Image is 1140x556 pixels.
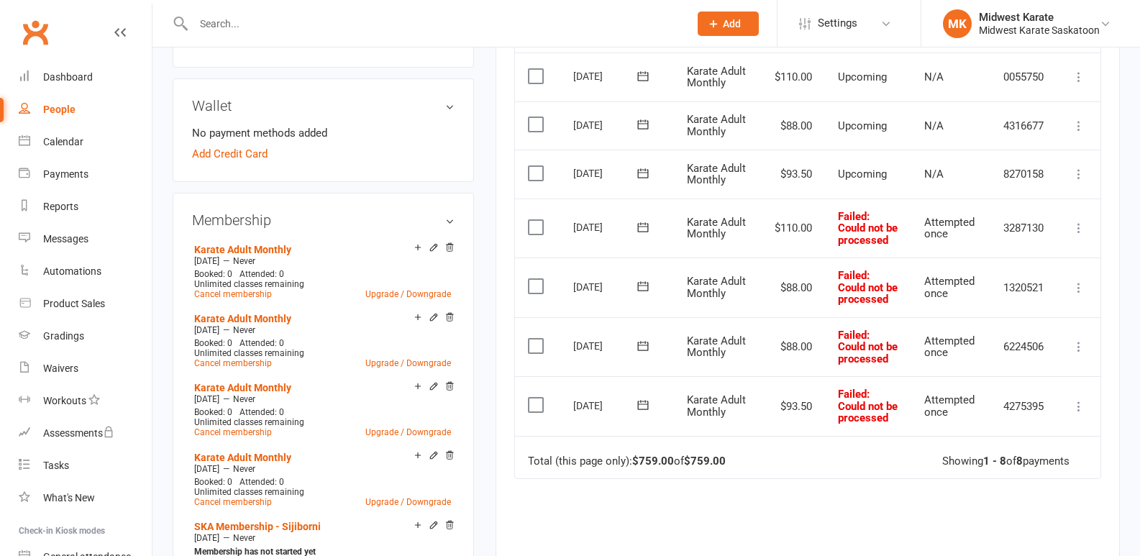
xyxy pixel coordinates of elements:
[762,53,825,101] td: $110.00
[687,65,746,90] span: Karate Adult Monthly
[194,417,304,427] span: Unlimited classes remaining
[687,216,746,241] span: Karate Adult Monthly
[365,497,451,507] a: Upgrade / Downgrade
[240,407,284,417] span: Attended: 0
[983,455,1006,468] strong: 1 - 8
[19,450,152,482] a: Tasks
[194,256,219,266] span: [DATE]
[838,119,887,132] span: Upcoming
[194,497,272,507] a: Cancel membership
[1016,455,1023,468] strong: 8
[19,223,152,255] a: Messages
[573,216,639,238] div: [DATE]
[240,477,284,487] span: Attended: 0
[19,417,152,450] a: Assessments
[43,136,83,147] div: Calendar
[990,53,1057,101] td: 0055750
[838,329,898,365] span: Failed
[762,101,825,150] td: $88.00
[687,113,746,138] span: Karate Adult Monthly
[838,388,898,424] span: : Could not be processed
[194,521,321,532] a: SKA Membership - Sijiborni
[924,70,944,83] span: N/A
[43,201,78,212] div: Reports
[191,463,455,475] div: —
[818,7,857,40] span: Settings
[573,162,639,184] div: [DATE]
[19,94,152,126] a: People
[43,460,69,471] div: Tasks
[19,385,152,417] a: Workouts
[43,233,88,245] div: Messages
[194,533,219,543] span: [DATE]
[687,275,746,300] span: Karate Adult Monthly
[240,338,284,348] span: Attended: 0
[990,317,1057,377] td: 6224506
[194,269,232,279] span: Booked: 0
[687,334,746,360] span: Karate Adult Monthly
[942,455,1070,468] div: Showing of payments
[194,289,272,299] a: Cancel membership
[194,358,272,368] a: Cancel membership
[191,255,455,267] div: —
[194,477,232,487] span: Booked: 0
[233,325,255,335] span: Never
[19,61,152,94] a: Dashboard
[233,394,255,404] span: Never
[43,71,93,83] div: Dashboard
[990,258,1057,317] td: 1320521
[979,24,1100,37] div: Midwest Karate Saskatoon
[573,114,639,136] div: [DATE]
[687,393,746,419] span: Karate Adult Monthly
[698,12,759,36] button: Add
[684,455,726,468] strong: $759.00
[19,320,152,352] a: Gradings
[43,363,78,374] div: Waivers
[19,158,152,191] a: Payments
[528,455,726,468] div: Total (this page only): of
[43,265,101,277] div: Automations
[19,482,152,514] a: What's New
[838,329,898,365] span: : Could not be processed
[632,455,674,468] strong: $759.00
[838,70,887,83] span: Upcoming
[43,427,114,439] div: Assessments
[194,244,291,255] a: Karate Adult Monthly
[43,104,76,115] div: People
[762,150,825,199] td: $93.50
[573,394,639,416] div: [DATE]
[924,393,975,419] span: Attempted once
[943,9,972,38] div: MK
[687,162,746,187] span: Karate Adult Monthly
[191,393,455,405] div: —
[19,288,152,320] a: Product Sales
[43,168,88,180] div: Payments
[838,210,898,247] span: : Could not be processed
[194,452,291,463] a: Karate Adult Monthly
[924,168,944,181] span: N/A
[838,210,898,247] span: Failed
[573,275,639,298] div: [DATE]
[194,338,232,348] span: Booked: 0
[762,199,825,258] td: $110.00
[240,269,284,279] span: Attended: 0
[19,191,152,223] a: Reports
[233,464,255,474] span: Never
[990,376,1057,436] td: 4275395
[838,388,898,424] span: Failed
[191,532,455,544] div: —
[924,275,975,300] span: Attempted once
[838,269,898,306] span: : Could not be processed
[762,258,825,317] td: $88.00
[838,269,898,306] span: Failed
[194,313,291,324] a: Karate Adult Monthly
[19,126,152,158] a: Calendar
[365,358,451,368] a: Upgrade / Downgrade
[194,464,219,474] span: [DATE]
[192,145,268,163] a: Add Credit Card
[573,334,639,357] div: [DATE]
[233,256,255,266] span: Never
[17,14,53,50] a: Clubworx
[365,427,451,437] a: Upgrade / Downgrade
[573,65,639,87] div: [DATE]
